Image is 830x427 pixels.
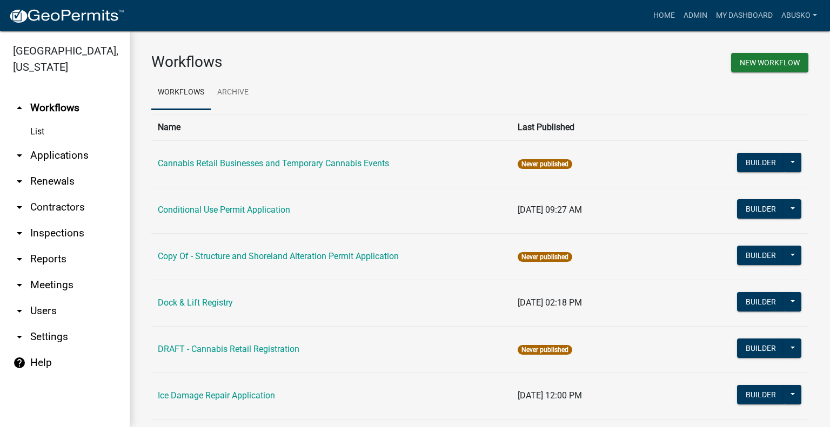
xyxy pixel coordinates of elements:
[737,199,785,219] button: Builder
[13,149,26,162] i: arrow_drop_down
[13,175,26,188] i: arrow_drop_down
[737,338,785,358] button: Builder
[13,356,26,369] i: help
[679,5,712,26] a: Admin
[511,114,701,140] th: Last Published
[13,253,26,266] i: arrow_drop_down
[518,159,572,169] span: Never published
[158,390,275,401] a: Ice Damage Repair Application
[13,330,26,343] i: arrow_drop_down
[737,292,785,311] button: Builder
[518,390,582,401] span: [DATE] 12:00 PM
[518,345,572,355] span: Never published
[777,5,821,26] a: abusko
[158,251,399,261] a: Copy Of - Structure and Shoreland Alteration Permit Application
[158,158,389,168] a: Cannabis Retail Businesses and Temporary Cannabis Events
[158,344,299,354] a: DRAFT - Cannabis Retail Registration
[518,297,582,308] span: [DATE] 02:18 PM
[158,297,233,308] a: Dock & Lift Registry
[649,5,679,26] a: Home
[151,53,472,71] h3: Workflows
[151,76,211,110] a: Workflows
[13,201,26,214] i: arrow_drop_down
[518,205,582,215] span: [DATE] 09:27 AM
[518,252,572,262] span: Never published
[731,53,808,72] button: New Workflow
[13,279,26,292] i: arrow_drop_down
[211,76,255,110] a: Archive
[13,101,26,114] i: arrow_drop_up
[151,114,511,140] th: Name
[13,227,26,240] i: arrow_drop_down
[737,385,785,404] button: Builder
[737,153,785,172] button: Builder
[712,5,777,26] a: My Dashboard
[737,246,785,265] button: Builder
[13,304,26,317] i: arrow_drop_down
[158,205,290,215] a: Conditional Use Permit Application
